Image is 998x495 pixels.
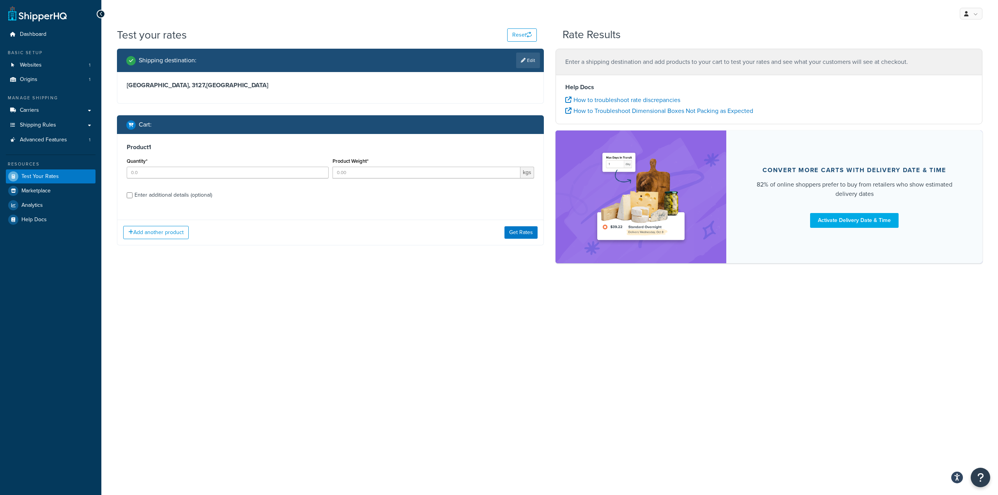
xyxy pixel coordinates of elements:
a: Help Docs [6,213,96,227]
span: 1 [89,62,90,69]
span: Websites [20,62,42,69]
span: Help Docs [21,217,47,223]
a: Analytics [6,198,96,212]
span: Analytics [21,202,43,209]
h4: Help Docs [565,83,973,92]
input: 0.0 [127,167,329,178]
label: Product Weight* [333,158,368,164]
span: 1 [89,137,90,143]
input: 0.00 [333,167,521,178]
a: Origins1 [6,72,96,87]
p: Enter a shipping destination and add products to your cart to test your rates and see what your c... [565,56,973,67]
span: kgs [520,167,534,178]
a: How to Troubleshoot Dimensional Boxes Not Packing as Expected [565,106,753,115]
button: Add another product [123,226,189,239]
span: Origins [20,76,37,83]
a: Edit [516,53,540,68]
div: Manage Shipping [6,95,96,101]
a: Activate Delivery Date & Time [810,213,899,228]
a: Carriers [6,103,96,118]
a: Shipping Rules [6,118,96,132]
div: Convert more carts with delivery date & time [763,166,946,174]
a: How to troubleshoot rate discrepancies [565,95,680,104]
a: Advanced Features1 [6,133,96,147]
span: 1 [89,76,90,83]
label: Quantity* [127,158,147,164]
h2: Rate Results [563,29,621,41]
button: Open Resource Center [971,468,990,487]
img: feature-image-ddt-36eae7f7280da8017bfb280eaccd9c446f90b1fe08728e4019434db127062ab4.png [592,142,690,252]
span: Carriers [20,107,39,114]
button: Get Rates [504,226,538,239]
a: Marketplace [6,184,96,198]
h2: Cart : [139,121,152,128]
div: Enter additional details (optional) [134,190,212,201]
li: Advanced Features [6,133,96,147]
input: Enter additional details (optional) [127,192,133,198]
span: Shipping Rules [20,122,56,129]
a: Websites1 [6,58,96,72]
div: Resources [6,161,96,167]
span: Test Your Rates [21,173,59,180]
button: Reset [507,28,537,42]
h1: Test your rates [117,27,187,42]
div: 82% of online shoppers prefer to buy from retailers who show estimated delivery dates [745,180,964,199]
span: Dashboard [20,31,46,38]
li: Websites [6,58,96,72]
a: Dashboard [6,27,96,42]
span: Advanced Features [20,137,67,143]
span: Marketplace [21,188,51,194]
li: Origins [6,72,96,87]
h3: Product 1 [127,143,534,151]
a: Test Your Rates [6,169,96,183]
h2: Shipping destination : [139,57,196,64]
div: Basic Setup [6,49,96,56]
h3: [GEOGRAPHIC_DATA], 3127 , [GEOGRAPHIC_DATA] [127,81,534,89]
